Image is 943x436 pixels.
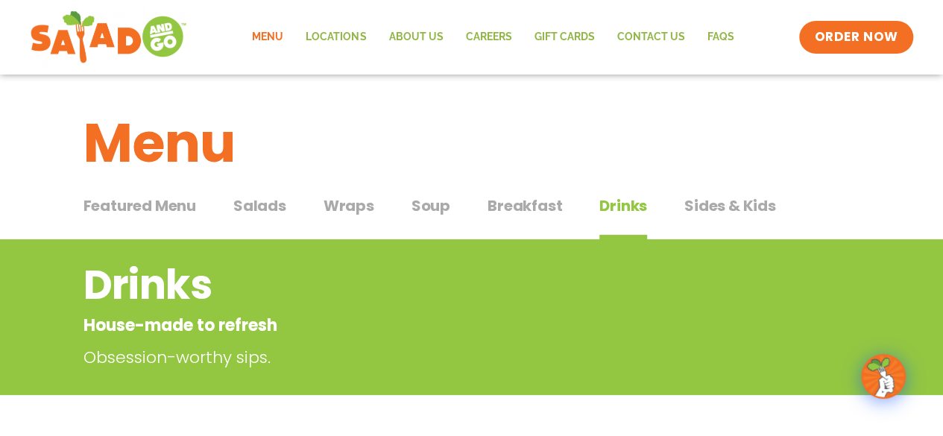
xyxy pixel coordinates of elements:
nav: Menu [241,20,745,54]
span: Soup [411,195,450,217]
span: Breakfast [488,195,562,217]
a: FAQs [696,20,745,54]
span: Drinks [599,195,647,217]
a: About Us [377,20,454,54]
span: ORDER NOW [814,28,898,46]
p: Obsession-worthy sips. [83,345,747,370]
img: wpChatIcon [862,356,904,397]
div: Tabbed content [83,189,860,240]
p: House-made to refresh [83,313,740,338]
h1: Menu [83,103,860,183]
span: Salads [233,195,286,217]
h2: Drinks [83,255,740,315]
span: Wraps [324,195,374,217]
a: Contact Us [605,20,696,54]
a: ORDER NOW [799,21,912,54]
span: Sides & Kids [684,195,776,217]
a: GIFT CARDS [523,20,605,54]
a: Careers [454,20,523,54]
span: Featured Menu [83,195,196,217]
img: new-SAG-logo-768×292 [30,7,187,67]
a: Locations [294,20,377,54]
a: Menu [241,20,294,54]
